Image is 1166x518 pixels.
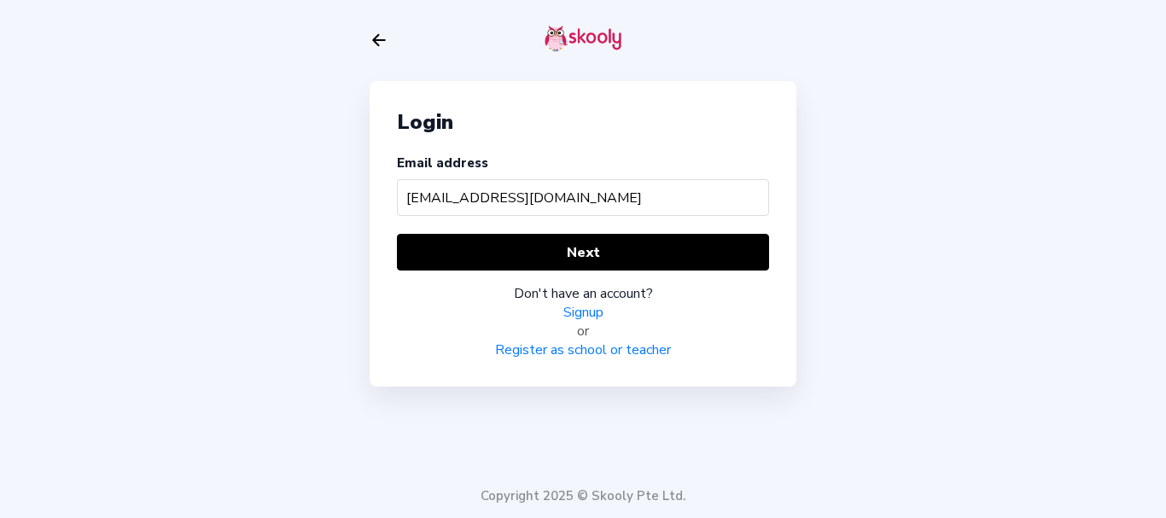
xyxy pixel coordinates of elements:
[397,108,769,136] div: Login
[545,25,621,52] img: skooly-logo.png
[397,179,769,216] input: Your email address
[370,31,388,49] button: arrow back outline
[563,303,603,322] a: Signup
[495,340,671,359] a: Register as school or teacher
[397,154,488,172] label: Email address
[397,284,769,303] div: Don't have an account?
[397,234,769,271] button: Next
[397,322,769,340] div: or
